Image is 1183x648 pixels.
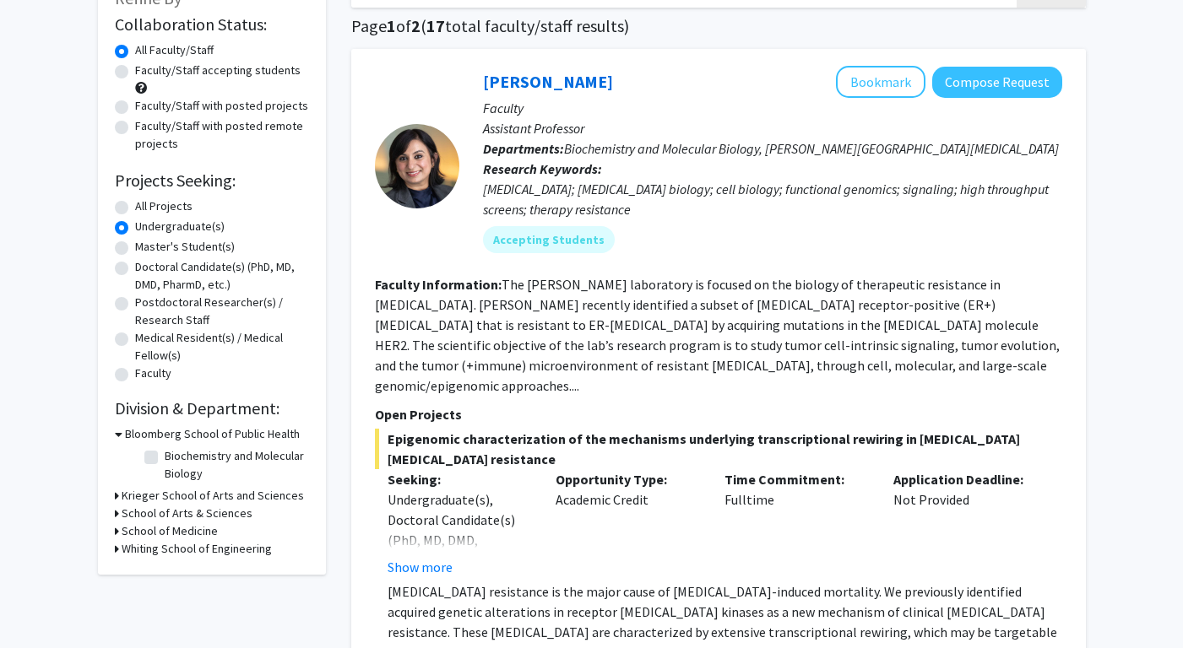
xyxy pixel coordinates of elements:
[135,294,309,329] label: Postdoctoral Researcher(s) / Research Staff
[135,62,301,79] label: Faculty/Staff accepting students
[426,15,445,36] span: 17
[483,118,1062,138] p: Assistant Professor
[483,140,564,157] b: Departments:
[125,425,300,443] h3: Bloomberg School of Public Health
[115,398,309,418] h2: Division & Department:
[375,276,1060,394] fg-read-more: The [PERSON_NAME] laboratory is focused on the biology of therapeutic resistance in [MEDICAL_DATA...
[411,15,421,36] span: 2
[556,469,699,489] p: Opportunity Type:
[881,469,1050,577] div: Not Provided
[836,66,925,98] button: Add Utthara Nayar to Bookmarks
[135,329,309,364] label: Medical Resident(s) / Medical Fellow(s)
[135,364,171,382] label: Faculty
[387,15,396,36] span: 1
[712,469,881,577] div: Fulltime
[564,140,1059,157] span: Biochemistry and Molecular Biology, [PERSON_NAME][GEOGRAPHIC_DATA][MEDICAL_DATA]
[135,117,309,153] label: Faculty/Staff with posted remote projects
[135,258,309,294] label: Doctoral Candidate(s) (PhD, MD, DMD, PharmD, etc.)
[135,197,193,215] label: All Projects
[932,67,1062,98] button: Compose Request to Utthara Nayar
[13,572,72,635] iframe: Chat
[483,98,1062,118] p: Faculty
[115,170,309,191] h2: Projects Seeking:
[483,179,1062,219] div: [MEDICAL_DATA]; [MEDICAL_DATA] biology; cell biology; functional genomics; signaling; high throug...
[375,404,1062,424] p: Open Projects
[375,429,1062,469] span: Epigenomic characterization of the mechanisms underlying transcriptional rewiring in [MEDICAL_DAT...
[483,226,615,253] mat-chip: Accepting Students
[543,469,712,577] div: Academic Credit
[135,97,308,115] label: Faculty/Staff with posted projects
[388,557,453,577] button: Show more
[135,238,235,256] label: Master's Student(s)
[388,469,531,489] p: Seeking:
[122,487,304,505] h3: Krieger School of Arts and Sciences
[483,71,613,92] a: [PERSON_NAME]
[893,469,1037,489] p: Application Deadline:
[122,505,252,522] h3: School of Arts & Sciences
[135,218,225,235] label: Undergraduate(s)
[135,41,214,59] label: All Faculty/Staff
[351,16,1086,36] h1: Page of ( total faculty/staff results)
[483,160,602,177] b: Research Keywords:
[122,540,272,558] h3: Whiting School of Engineering
[375,276,502,293] b: Faculty Information:
[165,447,305,483] label: Biochemistry and Molecular Biology
[115,14,309,35] h2: Collaboration Status:
[724,469,868,489] p: Time Commitment:
[122,522,218,540] h3: School of Medicine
